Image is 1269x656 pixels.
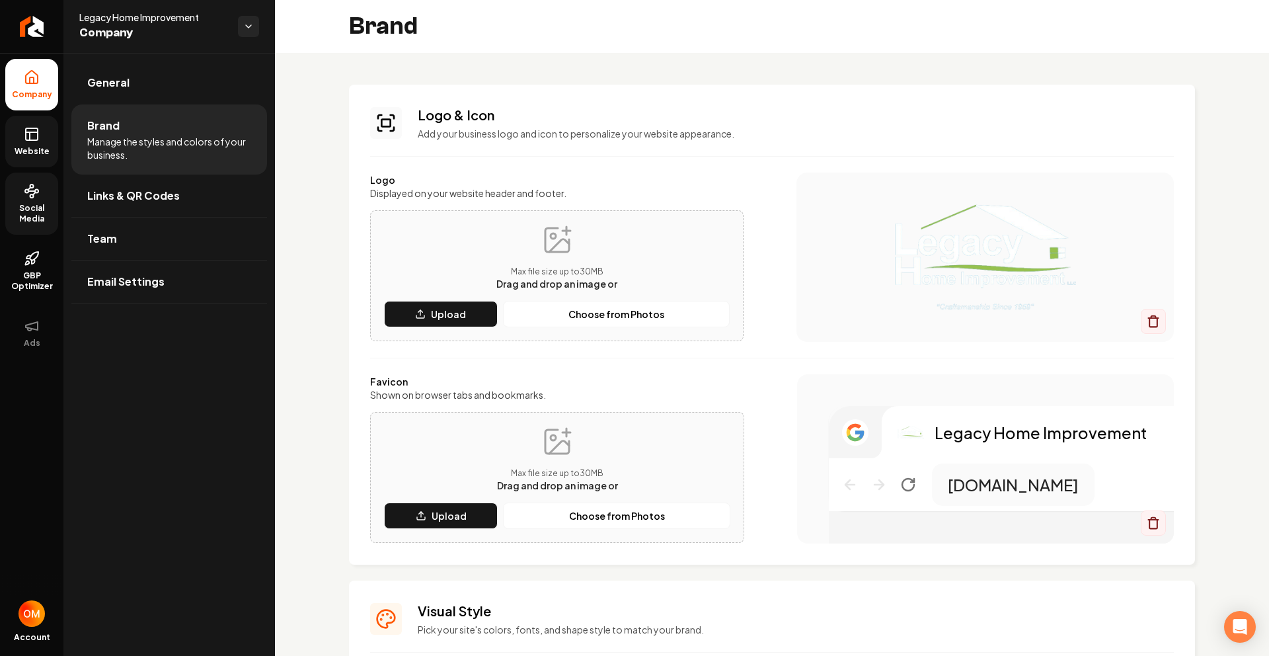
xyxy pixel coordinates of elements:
button: Open user button [19,600,45,627]
label: Shown on browser tabs and bookmarks. [370,388,744,401]
span: Website [9,146,55,157]
button: Choose from Photos [503,301,730,327]
p: Choose from Photos [569,509,665,522]
p: Legacy Home Improvement [935,422,1147,443]
img: Rebolt Logo [20,16,44,37]
span: Company [7,89,58,100]
img: Logo [898,419,924,446]
a: Website [5,116,58,167]
span: Drag and drop an image or [496,278,617,290]
label: Logo [370,173,744,186]
span: Manage the styles and colors of your business. [87,135,251,161]
a: Team [71,218,267,260]
span: Email Settings [87,274,165,290]
span: Team [87,231,117,247]
a: Links & QR Codes [71,175,267,217]
label: Displayed on your website header and footer. [370,186,744,200]
button: Upload [384,301,498,327]
p: [DOMAIN_NAME] [948,474,1079,495]
p: Pick your site's colors, fonts, and shape style to match your brand. [418,623,1174,636]
span: Ads [19,338,46,348]
p: Choose from Photos [568,307,664,321]
p: Upload [431,307,466,321]
span: Links & QR Codes [87,188,180,204]
h2: Brand [349,13,418,40]
h3: Logo & Icon [418,106,1174,124]
a: GBP Optimizer [5,240,58,302]
a: General [71,61,267,104]
p: Upload [432,509,467,522]
div: Open Intercom Messenger [1224,611,1256,643]
span: Drag and drop an image or [497,479,618,491]
button: Ads [5,307,58,359]
button: Upload [384,503,498,529]
p: Max file size up to 30 MB [496,266,617,277]
button: Choose from Photos [503,503,730,529]
span: Brand [87,118,120,134]
span: GBP Optimizer [5,270,58,292]
span: Account [14,632,50,643]
span: Company [79,24,227,42]
a: Social Media [5,173,58,235]
img: Logo [823,204,1147,310]
span: General [87,75,130,91]
span: Social Media [5,203,58,224]
span: Legacy Home Improvement [79,11,227,24]
img: Omar Molai [19,600,45,627]
p: Add your business logo and icon to personalize your website appearance. [418,127,1174,140]
p: Max file size up to 30 MB [497,468,618,479]
h3: Visual Style [418,602,1174,620]
label: Favicon [370,375,744,388]
a: Email Settings [71,261,267,303]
